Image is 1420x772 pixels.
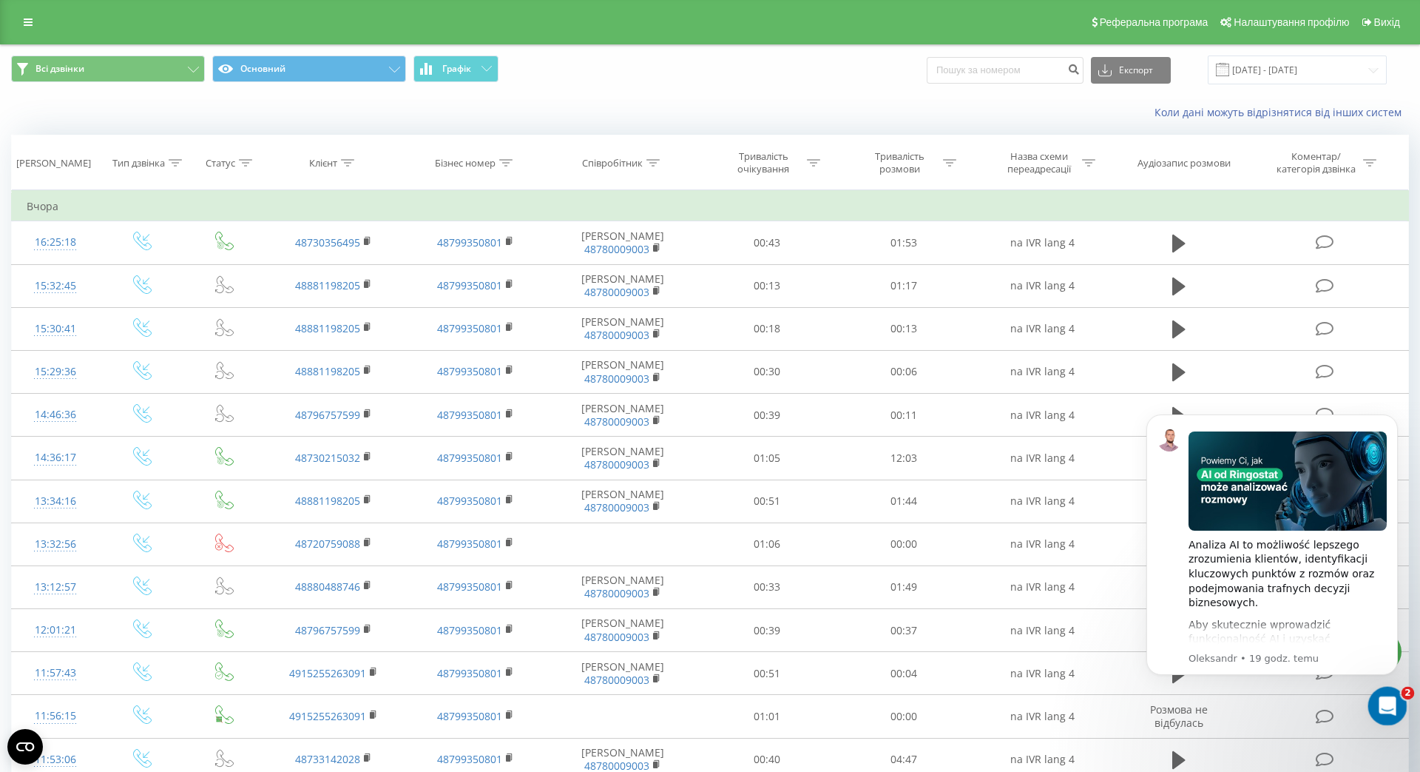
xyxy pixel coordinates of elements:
button: Open CMP widget [7,729,43,765]
td: 00:39 [699,609,835,652]
a: 48799350801 [437,408,502,422]
span: Вихід [1374,16,1400,28]
a: 48881198205 [295,278,360,292]
div: 12:01:21 [27,616,84,645]
td: na IVR lang 4 [972,480,1114,523]
a: 48780009003 [584,414,649,429]
button: Графік [413,56,498,82]
span: Графік [442,64,471,74]
div: 13:32:56 [27,530,84,559]
span: 2 [1402,687,1415,700]
td: 00:37 [835,609,971,652]
td: [PERSON_NAME] [546,652,699,695]
td: na IVR lang 4 [972,264,1114,307]
span: Всі дзвінки [35,63,84,75]
td: 00:18 [699,307,835,350]
td: 01:49 [835,565,971,608]
td: Вчора [12,192,1409,221]
td: na IVR lang 4 [972,221,1114,264]
a: 48799350801 [437,278,502,292]
td: na IVR lang 4 [972,350,1114,393]
a: 48796757599 [295,408,360,422]
a: 4915255263091 [289,666,366,680]
a: 48780009003 [584,500,649,514]
td: 00:39 [699,394,835,437]
a: 48730215032 [295,451,360,465]
div: 14:36:17 [27,443,84,472]
div: Бізнес номер [435,157,496,169]
td: 00:13 [699,264,835,307]
a: 48881198205 [295,321,360,335]
td: [PERSON_NAME] [546,307,699,350]
td: 01:17 [835,264,971,307]
td: 00:51 [699,480,835,523]
td: na IVR lang 4 [972,565,1114,608]
a: 48780009003 [584,630,649,644]
td: na IVR lang 4 [972,394,1114,437]
a: 48880488746 [295,580,360,594]
a: 48799350801 [437,752,502,766]
a: 48796757599 [295,623,360,637]
a: 48881198205 [295,364,360,378]
td: [PERSON_NAME] [546,609,699,652]
div: Коментар/категорія дзвінка [1273,150,1359,175]
div: 13:34:16 [27,487,84,516]
div: 15:32:45 [27,272,84,301]
a: 48780009003 [584,328,649,342]
div: 16:25:18 [27,228,84,257]
td: na IVR lang 4 [972,437,1114,480]
a: Коли дані можуть відрізнятися вiд інших систем [1154,105,1409,119]
a: 48799350801 [437,494,502,508]
div: [PERSON_NAME] [16,157,91,169]
td: 00:06 [835,350,971,393]
div: 15:30:41 [27,315,84,343]
span: Налаштування профілю [1234,16,1349,28]
a: 48720759088 [295,537,360,551]
div: Тривалість розмови [860,150,939,175]
td: 00:00 [835,523,971,565]
a: 48799350801 [437,235,502,249]
a: 48733142028 [295,752,360,766]
a: 48881198205 [295,494,360,508]
a: 48799350801 [437,623,502,637]
div: 13:12:57 [27,573,84,602]
span: Реферальна програма [1100,16,1208,28]
a: 48799350801 [437,666,502,680]
a: 48780009003 [584,372,649,386]
button: Основний [212,56,406,82]
td: 01:44 [835,480,971,523]
td: na IVR lang 4 [972,695,1114,738]
div: Тривалість очікування [724,150,803,175]
td: 01:05 [699,437,835,480]
div: Аудіозапис розмови [1137,157,1231,169]
iframe: Intercom live chat [1368,687,1407,726]
td: 12:03 [835,437,971,480]
a: 48780009003 [584,457,649,471]
a: 48799350801 [437,709,502,723]
td: 00:33 [699,565,835,608]
a: 48730356495 [295,235,360,249]
div: Назва схеми переадресації [999,150,1078,175]
td: [PERSON_NAME] [546,350,699,393]
div: 14:46:36 [27,400,84,429]
td: na IVR lang 4 [972,307,1114,350]
td: 00:30 [699,350,835,393]
div: Клієнт [309,157,337,169]
a: 48780009003 [584,673,649,687]
td: [PERSON_NAME] [546,394,699,437]
a: 48780009003 [584,285,649,299]
td: [PERSON_NAME] [546,221,699,264]
td: [PERSON_NAME] [546,480,699,523]
a: 48799350801 [437,451,502,465]
iframe: Intercom notifications wiadomość [1124,392,1420,732]
td: na IVR lang 4 [972,523,1114,565]
input: Пошук за номером [927,57,1083,84]
td: 01:01 [699,695,835,738]
td: 00:13 [835,307,971,350]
